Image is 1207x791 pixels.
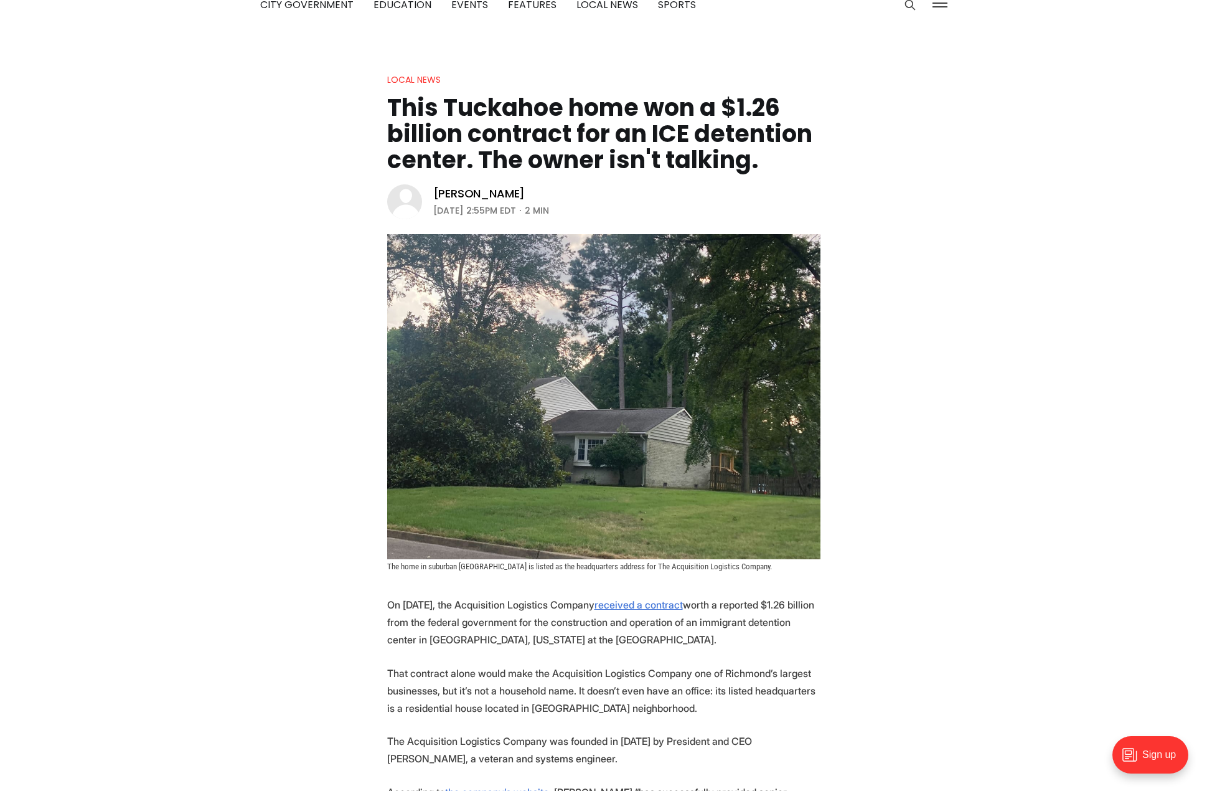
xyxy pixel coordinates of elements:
time: [DATE] 2:55PM EDT [433,203,516,218]
a: [PERSON_NAME] [433,186,525,201]
img: This Tuckahoe home won a $1.26 billion contract for an ICE detention center. The owner isn't talk... [387,234,820,559]
a: Local News [387,73,441,86]
span: 2 min [525,203,549,218]
a: received a contract [594,599,683,611]
p: The Acquisition Logistics Company was founded in [DATE] by President and CEO [PERSON_NAME], a vet... [387,732,820,767]
span: The home in suburban [GEOGRAPHIC_DATA] is listed as the headquarters address for The Acquisition ... [387,562,772,571]
iframe: portal-trigger [1102,730,1207,791]
p: That contract alone would make the Acquisition Logistics Company one of Richmond’s largest busine... [387,665,820,717]
h1: This Tuckahoe home won a $1.26 billion contract for an ICE detention center. The owner isn't talk... [387,95,820,173]
p: On [DATE], the Acquisition Logistics Company worth a reported $1.26 billion from the federal gove... [387,596,820,648]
